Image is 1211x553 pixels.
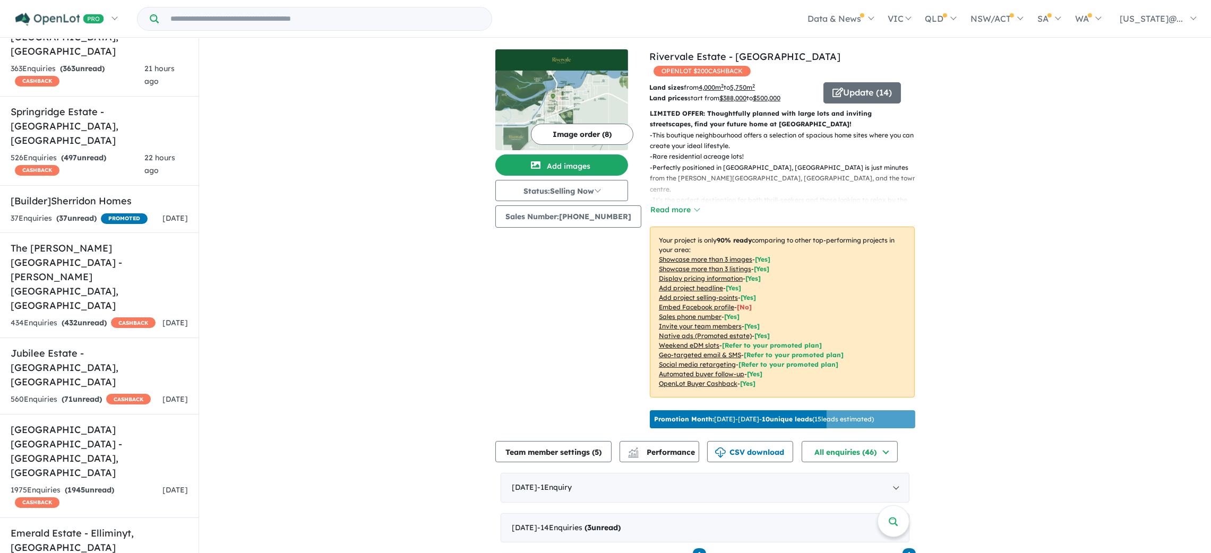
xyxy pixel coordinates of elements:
[754,332,770,340] span: [Yes]
[659,322,742,330] u: Invite your team members
[495,180,628,201] button: Status:Selling Now
[11,484,162,509] div: 1975 Enquir ies
[162,318,188,327] span: [DATE]
[726,284,741,292] span: [ Yes ]
[659,293,738,301] u: Add project selling-points
[741,293,756,301] span: [ Yes ]
[63,64,75,73] span: 363
[60,64,105,73] strong: ( unread)
[650,151,923,162] p: - Rare residential acreage lots!
[659,313,722,321] u: Sales phone number
[738,360,838,368] span: [Refer to your promoted plan]
[15,13,104,26] img: Openlot PRO Logo White
[699,83,724,91] u: 4,000 m
[495,205,641,228] button: Sales Number:[PHONE_NUMBER]
[11,422,188,480] h5: [GEOGRAPHIC_DATA] [GEOGRAPHIC_DATA] - [GEOGRAPHIC_DATA] , [GEOGRAPHIC_DATA]
[659,284,723,292] u: Add project headline
[495,49,628,150] a: Rivervale Estate - Yarrawonga LogoRivervale Estate - Yarrawonga
[650,195,923,217] p: - It’s the perfect destination for both thrill-seekers and those looking to relax by the water, w...
[724,83,755,91] span: to
[15,76,59,87] span: CASHBACK
[659,303,734,311] u: Embed Facebook profile
[762,415,812,423] b: 10 unique leads
[746,94,780,102] span: to
[64,153,77,162] span: 497
[659,360,736,368] u: Social media retargeting
[649,93,815,103] p: start from
[162,213,188,223] span: [DATE]
[650,130,923,152] p: - This boutique neighbourhood offers a selection of spacious home sites where you can create your...
[744,351,844,359] span: [Refer to your promoted plan]
[501,513,909,543] div: [DATE]
[11,105,188,148] h5: Springridge Estate - [GEOGRAPHIC_DATA] , [GEOGRAPHIC_DATA]
[649,94,688,102] b: Land prices
[11,346,188,389] h5: Jubilee Estate - [GEOGRAPHIC_DATA] , [GEOGRAPHIC_DATA]
[11,212,148,225] div: 37 Enquir ies
[111,317,156,328] span: CASHBACK
[62,394,102,404] strong: ( unread)
[628,451,639,457] img: bar-chart.svg
[106,394,151,404] span: CASHBACK
[144,64,175,86] span: 21 hours ago
[162,394,188,404] span: [DATE]
[11,241,188,313] h5: The [PERSON_NAME][GEOGRAPHIC_DATA] - [PERSON_NAME][GEOGRAPHIC_DATA] , [GEOGRAPHIC_DATA]
[67,485,85,495] span: 1945
[659,265,751,273] u: Showcase more than 3 listings
[721,83,724,89] sup: 2
[752,83,755,89] sup: 2
[595,447,599,457] span: 5
[745,274,761,282] span: [ Yes ]
[654,415,714,423] b: Promotion Month:
[747,370,762,378] span: [Yes]
[587,523,591,532] span: 3
[659,332,752,340] u: Native ads (Promoted estate)
[754,265,769,273] span: [ Yes ]
[654,66,751,76] span: OPENLOT $ 200 CASHBACK
[65,485,114,495] strong: ( unread)
[659,341,719,349] u: Weekend eDM slots
[722,341,822,349] span: [Refer to your promoted plan]
[620,441,699,462] button: Performance
[755,255,770,263] span: [ Yes ]
[144,153,175,175] span: 22 hours ago
[59,213,67,223] span: 37
[495,154,628,176] button: Add images
[802,441,898,462] button: All enquiries (46)
[650,108,915,130] p: LIMITED OFFER: Thoughtfully planned with large lots and inviting streetscapes, find your future h...
[61,153,106,162] strong: ( unread)
[537,523,621,532] span: - 14 Enquir ies
[724,313,740,321] span: [ Yes ]
[531,124,633,145] button: Image order (8)
[717,236,752,244] b: 90 % ready
[56,213,97,223] strong: ( unread)
[740,379,755,387] span: [Yes]
[64,318,78,327] span: 432
[15,165,59,176] span: CASHBACK
[753,94,780,102] u: $ 500,000
[64,394,73,404] span: 71
[659,274,743,282] u: Display pricing information
[719,94,746,102] u: $ 388,000
[537,482,572,492] span: - 1 Enquir y
[11,317,156,330] div: 434 Enquir ies
[11,152,144,177] div: 526 Enquir ies
[659,370,744,378] u: Automated buyer follow-up
[659,379,737,387] u: OpenLot Buyer Cashback
[162,485,188,495] span: [DATE]
[650,227,915,398] p: Your project is only comparing to other top-performing projects in your area: - - - - - - - - - -...
[715,447,726,458] img: download icon
[649,50,840,63] a: Rivervale Estate - [GEOGRAPHIC_DATA]
[161,7,489,30] input: Try estate name, suburb, builder or developer
[11,63,144,88] div: 363 Enquir ies
[737,303,752,311] span: [ No ]
[495,71,628,150] img: Rivervale Estate - Yarrawonga
[744,322,760,330] span: [ Yes ]
[650,204,700,216] button: Read more
[630,447,695,457] span: Performance
[707,441,793,462] button: CSV download
[11,194,188,208] h5: [Builder] Sherridon Homes
[649,83,684,91] b: Land sizes
[11,393,151,406] div: 560 Enquir ies
[649,82,815,93] p: from
[823,82,901,103] button: Update (14)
